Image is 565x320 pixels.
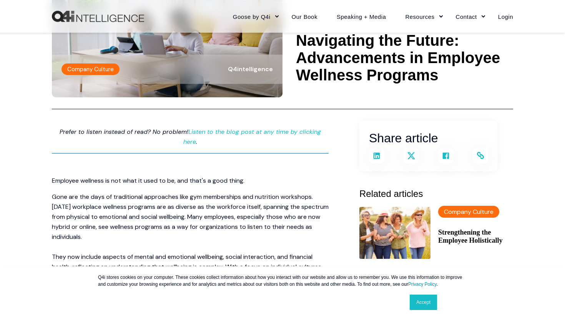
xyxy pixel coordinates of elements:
[52,11,144,22] a: Back to Home
[438,228,513,245] a: Strengthening the Employee Holistically
[228,65,273,73] span: Q4intelligence
[52,176,329,186] p: Employee wellness is not what it used to be, and that's a good thing.
[408,282,437,287] a: Privacy Policy
[60,128,188,136] span: Prefer to listen instead of read? No problem!
[410,295,437,310] a: Accept
[369,128,488,148] h3: Share article
[52,192,329,282] p: Gone are the days of traditional approaches like gym memberships and nutrition workshops. [DATE] ...
[359,207,430,259] img: Want to design a positive work experience for your employees? Take a deeper look at their needs o...
[183,128,321,146] a: Listen to the blog post at any time by clicking here
[61,63,120,75] label: Company Culture
[52,11,144,22] img: Q4intelligence, LLC logo
[296,32,513,84] h1: Navigating the Future: Advancements in Employee Wellness Programs
[438,206,499,218] label: Company Culture
[196,138,197,146] span: .
[359,187,513,201] h3: Related articles
[98,274,467,288] p: Q4i stores cookies on your computer. These cookies collect information about how you interact wit...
